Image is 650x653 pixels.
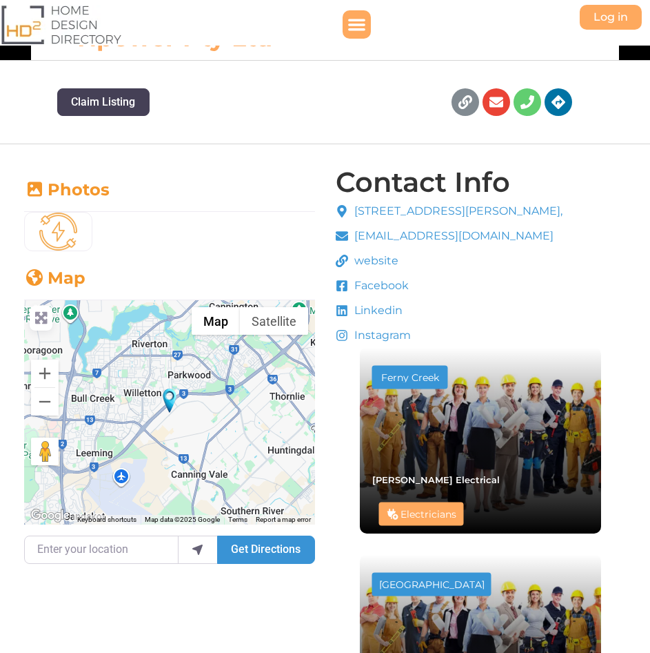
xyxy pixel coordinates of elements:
h4: Contact Info [336,168,510,196]
div: Npower Pty Ltd [163,389,176,413]
span: Facebook [351,277,409,294]
img: Mask group (5) [25,213,92,251]
a: Terms (opens in new tab) [228,516,247,523]
div: [GEOGRAPHIC_DATA] [379,580,485,589]
a: [PERSON_NAME] Electrical [372,474,500,485]
a: website [336,253,563,269]
button: Show satellite imagery [240,307,308,335]
span: Instagram [351,327,411,344]
span: website [351,253,398,269]
span: Linkedin [351,302,403,319]
button: Drag Pegman onto the map to open Street View [31,438,59,465]
div: use my location [178,536,218,563]
button: Zoom in [31,360,59,387]
span: [EMAIL_ADDRESS][DOMAIN_NAME] [351,228,553,244]
a: Log in [580,5,642,30]
span: [STREET_ADDRESS][PERSON_NAME], [351,203,562,220]
a: Photos [24,179,110,199]
a: Open this area in Google Maps (opens a new window) [28,507,73,525]
button: Keyboard shortcuts [77,515,136,525]
img: Google [28,507,73,525]
span: Log in [593,12,628,23]
input: Enter your location [24,536,179,563]
div: Menu Toggle [343,10,371,39]
button: Show street map [192,307,240,335]
button: Get Directions [217,536,314,563]
a: Report a map error [256,516,311,523]
div: Ferny Creek [379,373,441,382]
a: [EMAIL_ADDRESS][DOMAIN_NAME] [336,228,563,244]
a: Map [24,268,85,288]
a: Electricians [400,508,456,520]
button: Claim Listing [57,88,149,116]
span: Map data ©2025 Google [145,516,220,523]
button: Zoom out [31,388,59,416]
